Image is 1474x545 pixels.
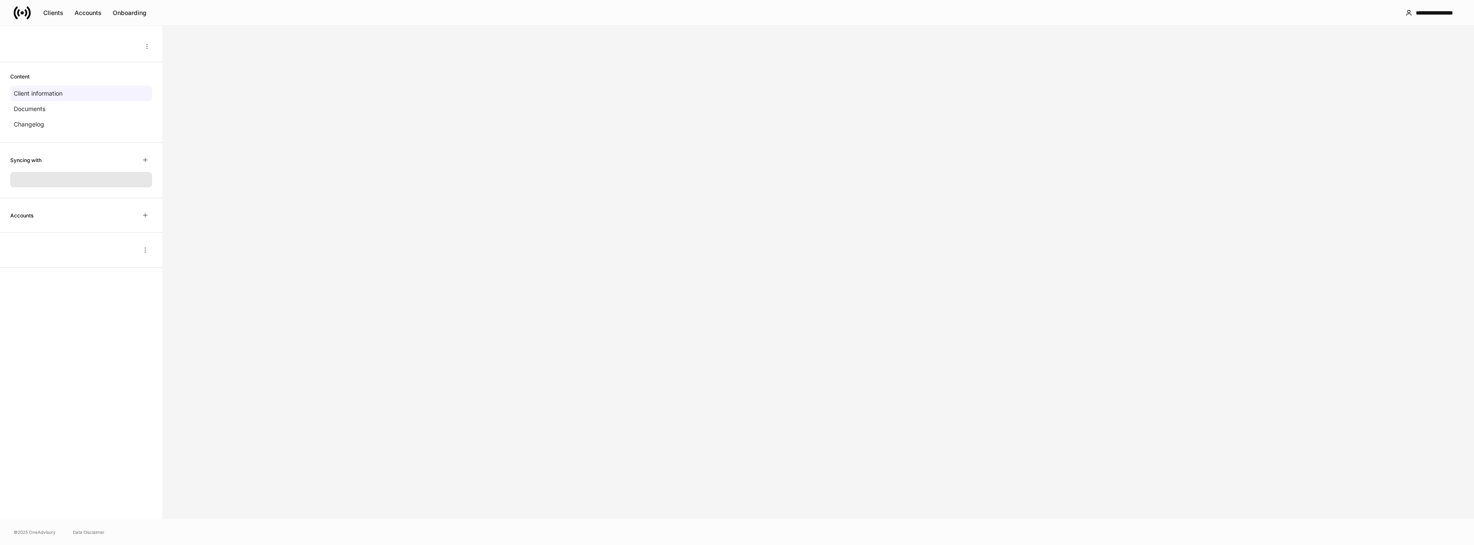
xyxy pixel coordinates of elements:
div: Accounts [75,9,102,17]
h6: Accounts [10,211,33,220]
div: Onboarding [113,9,147,17]
button: Accounts [69,6,107,20]
a: Data Disclaimer [73,529,105,536]
a: Client information [10,86,152,101]
h6: Syncing with [10,156,42,164]
a: Documents [10,101,152,117]
p: Changelog [14,120,44,129]
a: Changelog [10,117,152,132]
button: Clients [38,6,69,20]
p: Client information [14,89,63,98]
span: © 2025 OneAdvisory [14,529,56,536]
button: Onboarding [107,6,152,20]
div: Clients [43,9,63,17]
h6: Content [10,72,30,81]
p: Documents [14,105,45,113]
